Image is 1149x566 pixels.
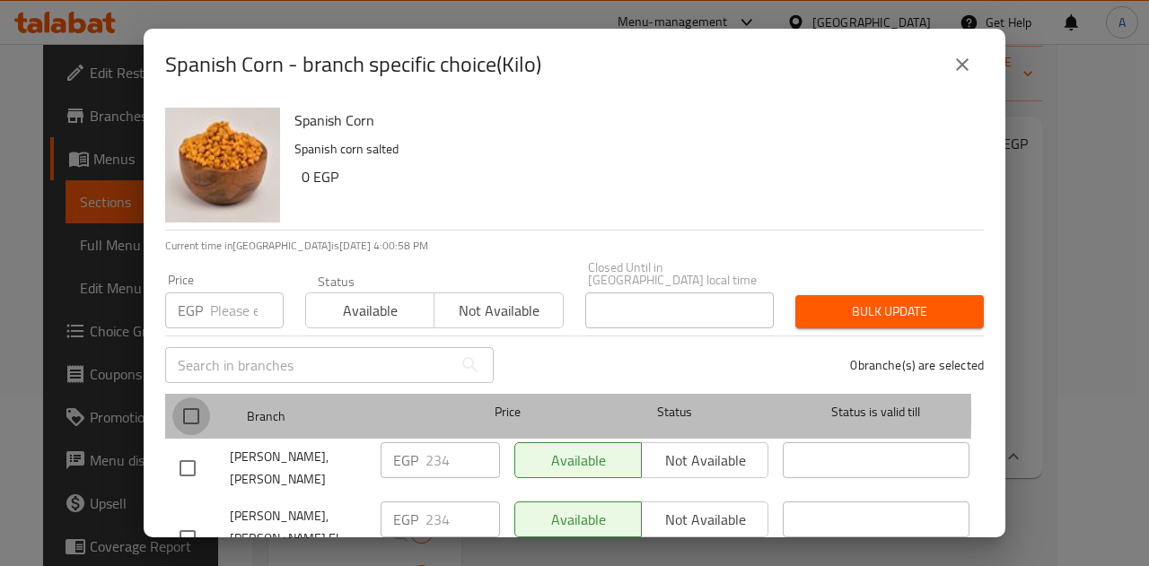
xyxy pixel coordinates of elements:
input: Search in branches [165,347,452,383]
p: Spanish corn salted [294,138,969,161]
span: Status is valid till [783,401,969,423]
input: Please enter price [425,442,500,478]
span: Price [448,401,567,423]
span: Bulk update [810,300,969,323]
h6: 0 EGP [302,164,969,189]
p: 0 branche(s) are selected [850,356,984,374]
button: close [941,43,984,86]
img: Spanish Corn [165,108,280,222]
h6: Spanish Corn [294,108,969,133]
span: Not available [442,298,556,324]
input: Please enter price [210,292,284,328]
span: [PERSON_NAME], [PERSON_NAME] [230,446,366,491]
p: EGP [393,509,418,530]
h2: Spanish Corn - branch specific choice(Kilo) [165,50,541,79]
p: Current time in [GEOGRAPHIC_DATA] is [DATE] 4:00:58 PM [165,238,984,254]
button: Bulk update [795,295,984,328]
p: EGP [178,300,203,321]
button: Available [305,292,434,328]
span: Branch [247,405,434,428]
span: Available [313,298,427,324]
input: Please enter price [425,501,500,537]
p: EGP [393,449,418,471]
span: Status [582,401,768,423]
button: Not available [434,292,563,328]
